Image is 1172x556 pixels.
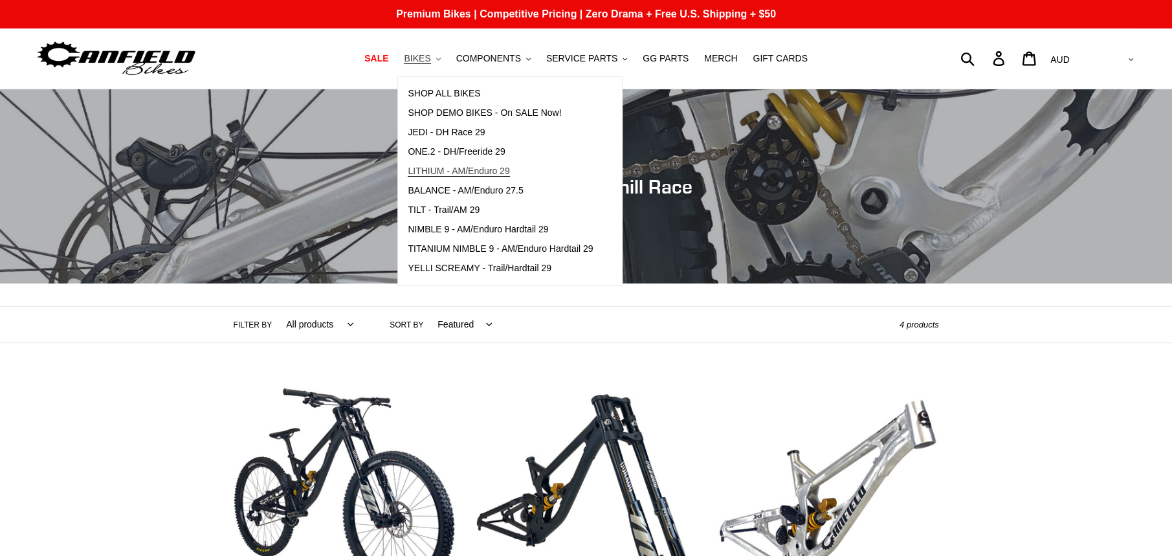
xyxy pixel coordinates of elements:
span: TILT - Trail/AM 29 [408,205,480,216]
img: Canfield Bikes [36,38,197,79]
a: GIFT CARDS [746,50,814,67]
a: SALE [358,50,395,67]
a: SHOP ALL BIKES [398,84,603,104]
a: GG PARTS [636,50,695,67]
label: Filter by [234,319,272,331]
span: JEDI - DH Race 29 [408,127,485,138]
a: NIMBLE 9 - AM/Enduro Hardtail 29 [398,220,603,239]
span: SERVICE PARTS [546,53,617,64]
span: LITHIUM - AM/Enduro 29 [408,166,509,177]
span: 4 products [900,320,939,329]
a: JEDI - DH Race 29 [398,123,603,142]
button: SERVICE PARTS [540,50,634,67]
span: GIFT CARDS [753,53,808,64]
button: BIKES [397,50,447,67]
a: LITHIUM - AM/Enduro 29 [398,162,603,181]
a: BALANCE - AM/Enduro 27.5 [398,181,603,201]
a: TITANIUM NIMBLE 9 - AM/Enduro Hardtail 29 [398,239,603,259]
a: ONE.2 - DH/Freeride 29 [398,142,603,162]
span: COMPONENTS [456,53,521,64]
span: ONE.2 - DH/Freeride 29 [408,146,505,157]
span: BIKES [404,53,430,64]
span: BALANCE - AM/Enduro 27.5 [408,185,523,196]
button: COMPONENTS [450,50,537,67]
a: YELLI SCREAMY - Trail/Hardtail 29 [398,259,603,278]
span: GG PARTS [643,53,689,64]
label: Sort by [390,319,423,331]
span: YELLI SCREAMY - Trail/Hardtail 29 [408,263,551,274]
span: SALE [364,53,388,64]
span: TITANIUM NIMBLE 9 - AM/Enduro Hardtail 29 [408,243,593,254]
a: MERCH [698,50,744,67]
a: TILT - Trail/AM 29 [398,201,603,220]
span: NIMBLE 9 - AM/Enduro Hardtail 29 [408,224,548,235]
span: SHOP ALL BIKES [408,88,480,99]
span: SHOP DEMO BIKES - On SALE Now! [408,107,561,118]
a: SHOP DEMO BIKES - On SALE Now! [398,104,603,123]
input: Search [967,44,1001,72]
span: MERCH [704,53,737,64]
